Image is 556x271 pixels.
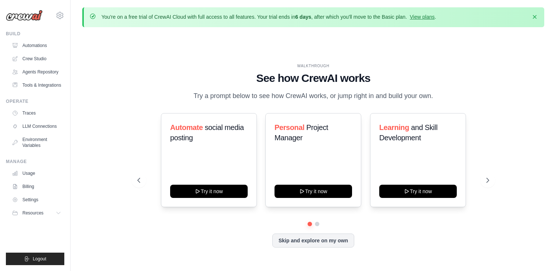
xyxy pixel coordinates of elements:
[275,185,352,198] button: Try it now
[379,123,437,142] span: and Skill Development
[9,120,64,132] a: LLM Connections
[6,10,43,21] img: Logo
[33,256,46,262] span: Logout
[170,123,244,142] span: social media posting
[379,123,409,131] span: Learning
[9,66,64,78] a: Agents Repository
[9,53,64,65] a: Crew Studio
[9,107,64,119] a: Traces
[137,72,489,85] h1: See how CrewAI works
[190,91,437,101] p: Try a prompt below to see how CrewAI works, or jump right in and build your own.
[9,134,64,151] a: Environment Variables
[22,210,43,216] span: Resources
[9,40,64,51] a: Automations
[170,185,248,198] button: Try it now
[6,159,64,165] div: Manage
[410,14,434,20] a: View plans
[9,181,64,192] a: Billing
[9,167,64,179] a: Usage
[9,194,64,206] a: Settings
[379,185,457,198] button: Try it now
[6,98,64,104] div: Operate
[170,123,203,131] span: Automate
[275,123,304,131] span: Personal
[101,13,436,21] p: You're on a free trial of CrewAI Cloud with full access to all features. Your trial ends in , aft...
[6,253,64,265] button: Logout
[9,207,64,219] button: Resources
[9,79,64,91] a: Tools & Integrations
[6,31,64,37] div: Build
[272,234,354,247] button: Skip and explore on my own
[137,63,489,69] div: WALKTHROUGH
[295,14,311,20] strong: 6 days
